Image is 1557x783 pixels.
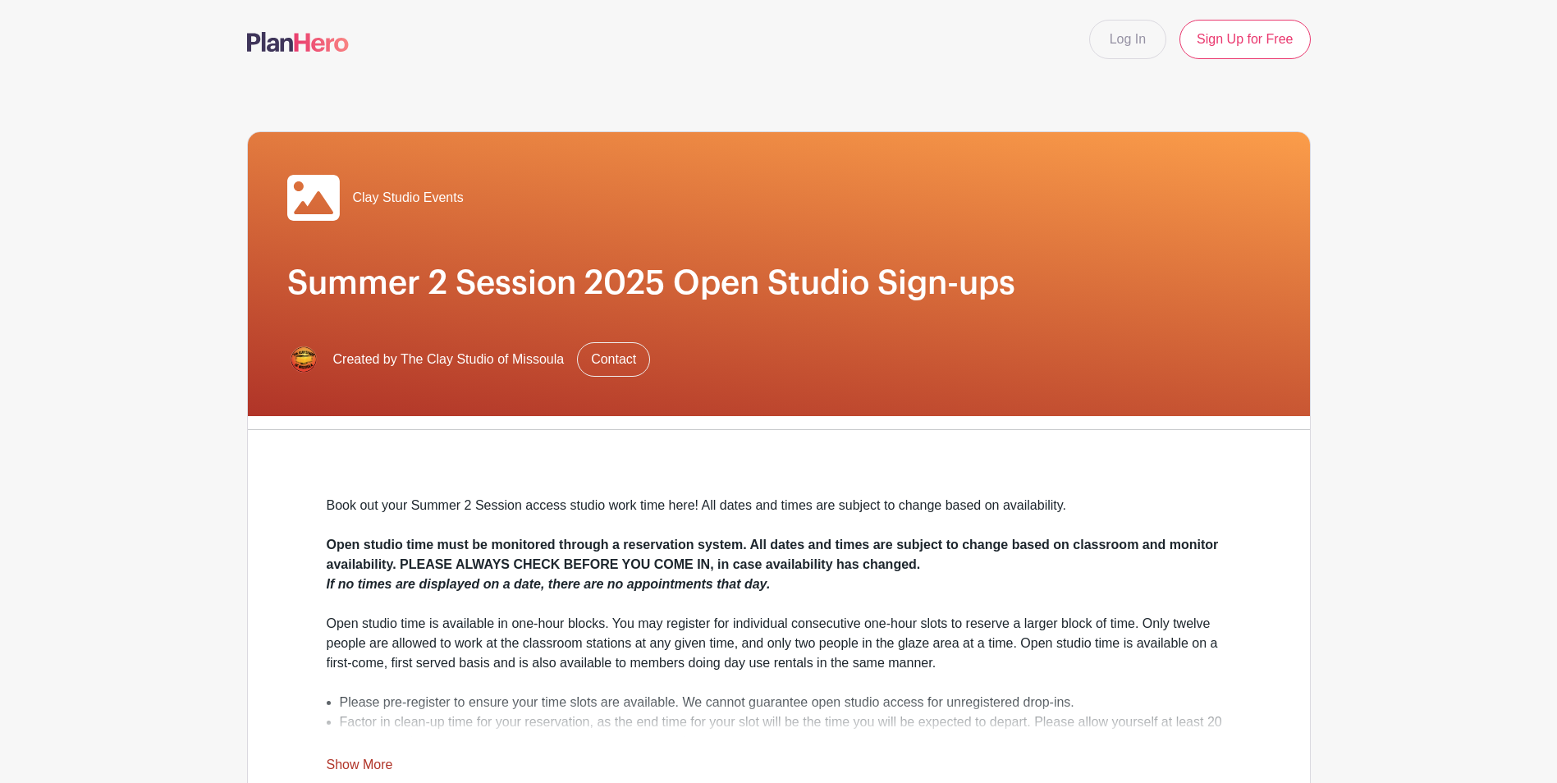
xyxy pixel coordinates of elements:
li: Factor in clean-up time for your reservation, as the end time for your slot will be the time you ... [340,712,1231,752]
a: Contact [577,342,650,377]
img: New%20Sticker.png [287,343,320,376]
img: logo-507f7623f17ff9eddc593b1ce0a138ce2505c220e1c5a4e2b4648c50719b7d32.svg [247,32,349,52]
div: Open studio time is available in one-hour blocks. You may register for individual consecutive one... [327,614,1231,673]
div: Book out your Summer 2 Session access studio work time here! All dates and times are subject to c... [327,496,1231,535]
li: Please pre-register to ensure your time slots are available. We cannot guarantee open studio acce... [340,693,1231,712]
a: Sign Up for Free [1179,20,1310,59]
a: Show More [327,758,393,778]
a: Log In [1089,20,1166,59]
em: If no times are displayed on a date, there are no appointments that day. [327,577,771,591]
h1: Summer 2 Session 2025 Open Studio Sign-ups [287,263,1271,303]
span: Clay Studio Events [353,188,464,208]
strong: Open studio time must be monitored through a reservation system. All dates and times are subject ... [327,538,1219,571]
span: Created by The Clay Studio of Missoula [333,350,565,369]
